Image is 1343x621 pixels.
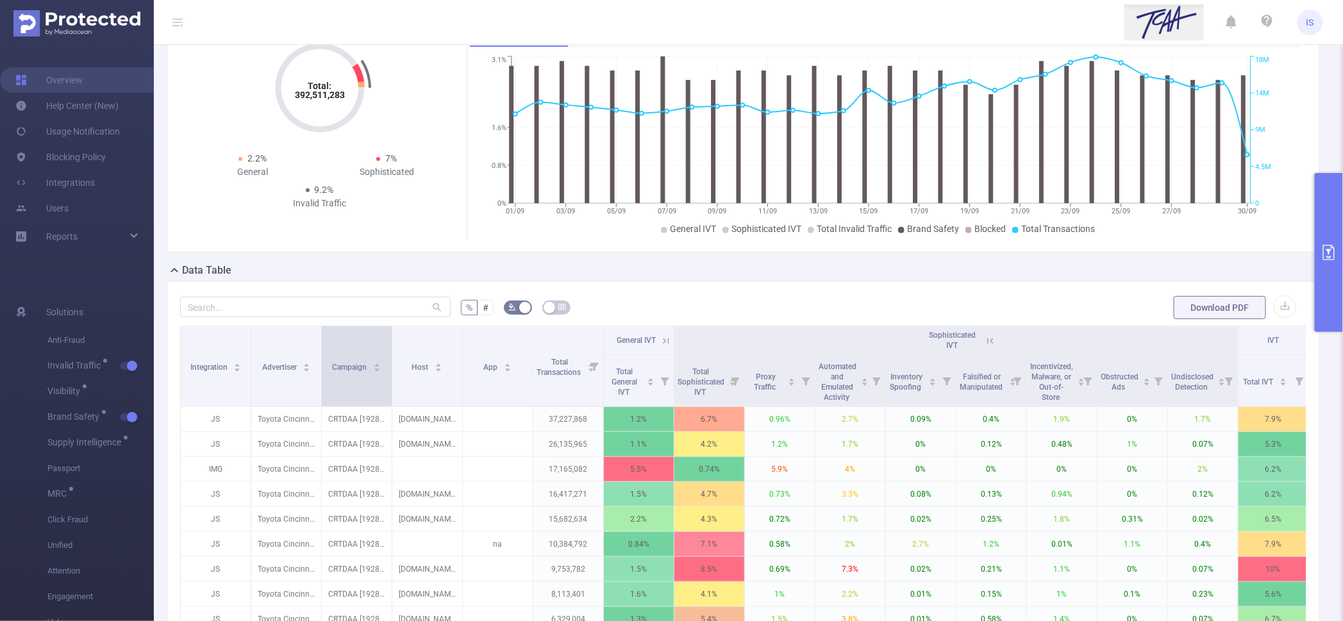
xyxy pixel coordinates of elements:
[1149,355,1167,406] i: Filter menu
[1218,376,1226,384] div: Sort
[656,355,674,406] i: Filter menu
[788,376,796,380] i: icon: caret-up
[1027,432,1097,456] p: 0.48%
[322,582,392,606] p: CRTDAA [192860]
[392,482,462,506] p: [DOMAIN_NAME]
[392,407,462,431] p: [DOMAIN_NAME]
[1101,372,1139,392] span: Obstructed Ads
[617,336,656,345] span: General IVT
[15,93,119,119] a: Help Center (New)
[886,432,956,456] p: 0%
[674,407,744,431] p: 6.7%
[974,224,1006,234] span: Blocked
[647,376,655,384] div: Sort
[956,407,1026,431] p: 0.4%
[533,482,603,506] p: 16,417,271
[745,407,815,431] p: 0.96%
[1168,582,1238,606] p: 0.23%
[886,582,956,606] p: 0.01%
[181,457,251,481] p: IMG
[886,457,956,481] p: 0%
[190,363,229,372] span: Integration
[47,361,105,370] span: Invalid Traffic
[533,532,603,556] p: 10,384,792
[815,457,885,481] p: 4%
[47,507,154,533] span: Click Fraud
[1078,376,1085,380] i: icon: caret-up
[373,361,381,369] div: Sort
[745,582,815,606] p: 1%
[929,331,976,350] span: Sophisticated IVT
[674,582,744,606] p: 4.1%
[910,207,929,215] tspan: 17/09
[1239,582,1308,606] p: 5.6%
[322,457,392,481] p: CRTDAA [192860]
[1168,432,1238,456] p: 0.07%
[251,582,321,606] p: Toyota Cincinnati [4291]
[1239,432,1308,456] p: 5.3%
[604,582,674,606] p: 1.6%
[1244,377,1276,386] span: Total IVT
[745,557,815,581] p: 0.69%
[815,532,885,556] p: 2%
[930,381,937,385] i: icon: caret-down
[585,326,603,406] i: Filter menu
[1168,557,1238,581] p: 0.07%
[251,532,321,556] p: Toyota Cincinnati [4291]
[15,67,83,93] a: Overview
[815,507,885,531] p: 1.7%
[1168,482,1238,506] p: 0.12%
[185,165,320,179] div: General
[1097,407,1167,431] p: 0%
[861,376,869,384] div: Sort
[315,185,334,195] span: 9.2%
[392,432,462,456] p: [DOMAIN_NAME]
[483,302,488,313] span: #
[322,532,392,556] p: CRTDAA [192860]
[1256,199,1260,208] tspan: 0
[788,376,796,384] div: Sort
[754,372,778,392] span: Proxy Traffic
[886,557,956,581] p: 0.02%
[670,224,716,234] span: General IVT
[1239,532,1308,556] p: 7.9%
[726,355,744,406] i: Filter menu
[745,482,815,506] p: 0.73%
[1268,336,1280,345] span: IVT
[1027,482,1097,506] p: 0.94%
[435,367,442,370] i: icon: caret-down
[1168,532,1238,556] p: 0.4%
[1239,507,1308,531] p: 6.5%
[604,407,674,431] p: 1.2%
[262,363,299,372] span: Advertiser
[181,532,251,556] p: JS
[674,507,744,531] p: 4.3%
[463,532,533,556] p: na
[233,361,241,369] div: Sort
[759,207,778,215] tspan: 11/09
[1021,224,1095,234] span: Total Transactions
[181,557,251,581] p: JS
[47,558,154,584] span: Attention
[809,207,828,215] tspan: 13/09
[251,557,321,581] p: Toyota Cincinnati [4291]
[15,170,95,195] a: Integrations
[956,432,1026,456] p: 0.12%
[1097,582,1167,606] p: 0.1%
[815,557,885,581] p: 7.3%
[860,207,878,215] tspan: 15/09
[788,381,796,385] i: icon: caret-down
[1256,56,1270,65] tspan: 18M
[815,407,885,431] p: 2.7%
[745,532,815,556] p: 0.58%
[678,367,724,397] span: Total Sophisticated IVT
[1143,376,1150,380] i: icon: caret-up
[466,302,472,313] span: %
[374,361,381,365] i: icon: caret-up
[1256,89,1270,97] tspan: 14M
[251,507,321,531] p: Toyota Cincinnati [4291]
[533,582,603,606] p: 8,113,401
[1171,372,1214,392] span: Undisclosed Detection
[1062,207,1080,215] tspan: 23/09
[1280,381,1287,385] i: icon: caret-down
